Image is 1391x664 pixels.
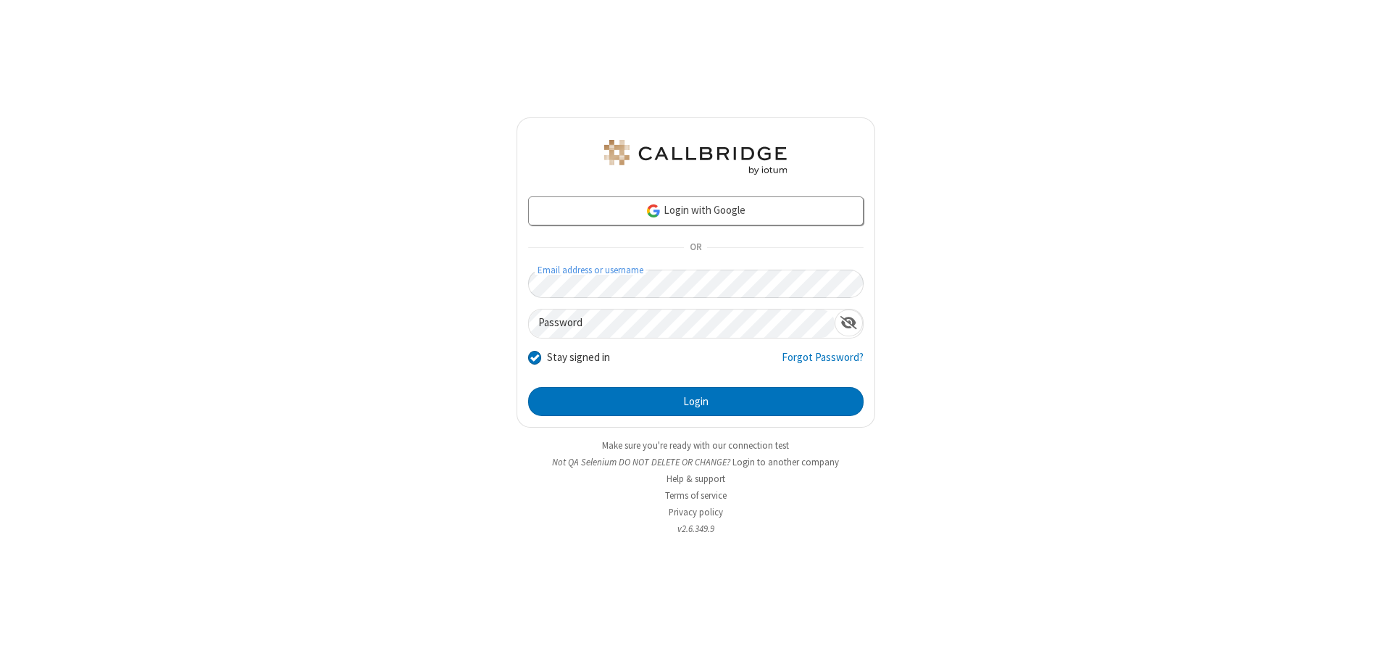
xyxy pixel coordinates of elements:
img: QA Selenium DO NOT DELETE OR CHANGE [601,140,790,175]
a: Privacy policy [669,506,723,518]
label: Stay signed in [547,349,610,366]
a: Login with Google [528,196,864,225]
span: OR [684,238,707,258]
img: google-icon.png [646,203,661,219]
button: Login [528,387,864,416]
li: v2.6.349.9 [517,522,875,536]
li: Not QA Selenium DO NOT DELETE OR CHANGE? [517,455,875,469]
button: Login to another company [732,455,839,469]
a: Forgot Password? [782,349,864,377]
a: Terms of service [665,489,727,502]
a: Help & support [667,473,725,485]
input: Password [529,310,835,338]
div: Show password [835,310,863,336]
input: Email address or username [528,270,864,298]
a: Make sure you're ready with our connection test [602,439,789,452]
